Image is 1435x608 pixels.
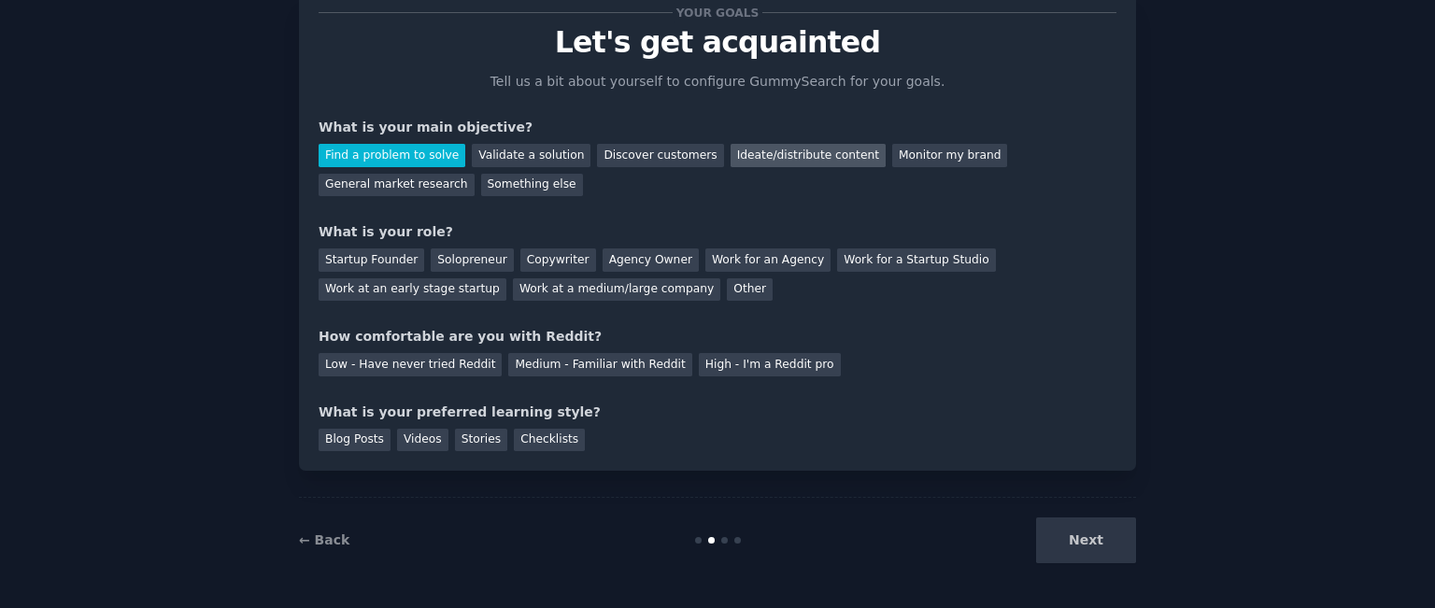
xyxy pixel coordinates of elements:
span: Your goals [673,3,762,22]
div: Other [727,278,773,302]
div: Ideate/distribute content [731,144,886,167]
div: Copywriter [520,248,596,272]
p: Tell us a bit about yourself to configure GummySearch for your goals. [482,72,953,92]
div: Something else [481,174,583,197]
div: Solopreneur [431,248,513,272]
div: Stories [455,429,507,452]
div: Work at a medium/large company [513,278,720,302]
div: What is your preferred learning style? [319,403,1116,422]
div: Work for an Agency [705,248,831,272]
div: Find a problem to solve [319,144,465,167]
div: Videos [397,429,448,452]
div: Startup Founder [319,248,424,272]
div: How comfortable are you with Reddit? [319,327,1116,346]
div: Checklists [514,429,585,452]
div: What is your role? [319,222,1116,242]
div: Monitor my brand [892,144,1007,167]
div: General market research [319,174,475,197]
div: Medium - Familiar with Reddit [508,353,691,376]
div: Low - Have never tried Reddit [319,353,502,376]
div: Validate a solution [472,144,590,167]
a: ← Back [299,532,349,547]
div: Agency Owner [603,248,699,272]
div: Discover customers [597,144,723,167]
div: Work for a Startup Studio [837,248,995,272]
div: Blog Posts [319,429,391,452]
div: High - I'm a Reddit pro [699,353,841,376]
p: Let's get acquainted [319,26,1116,59]
div: Work at an early stage startup [319,278,506,302]
div: What is your main objective? [319,118,1116,137]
